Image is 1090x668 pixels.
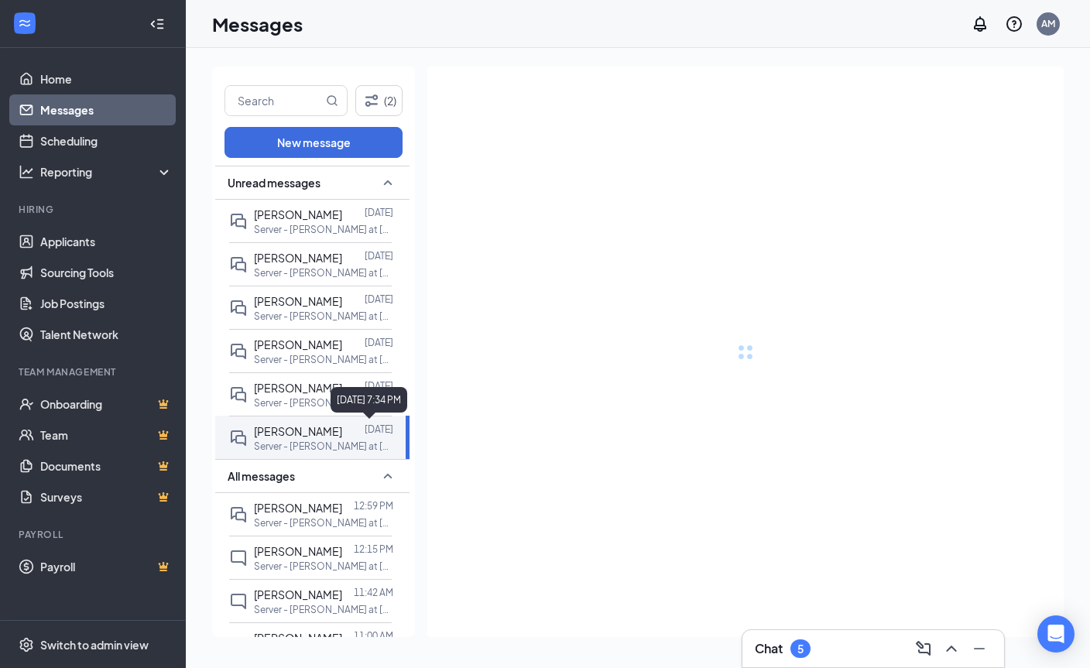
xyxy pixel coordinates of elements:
a: SurveysCrown [40,481,173,512]
button: ComposeMessage [911,636,936,661]
p: Server - [PERSON_NAME] at [PERSON_NAME] [254,396,393,409]
p: Server - [PERSON_NAME] at [PERSON_NAME] [254,603,393,616]
svg: DoubleChat [229,212,248,231]
span: [PERSON_NAME] [254,424,342,438]
span: [PERSON_NAME] [254,501,342,515]
p: [DATE] [365,293,393,306]
svg: MagnifyingGlass [326,94,338,107]
button: ChevronUp [939,636,964,661]
svg: DoubleChat [229,429,248,447]
div: Open Intercom Messenger [1037,615,1075,653]
svg: DoubleChat [229,342,248,361]
div: [DATE] 7:34 PM [331,387,407,413]
svg: SmallChevronUp [379,467,397,485]
a: TeamCrown [40,420,173,450]
button: Minimize [967,636,992,661]
svg: ComposeMessage [914,639,933,658]
div: Team Management [19,365,170,379]
svg: Collapse [149,16,165,32]
p: Server - [PERSON_NAME] at [PERSON_NAME] [254,516,393,529]
a: Scheduling [40,125,173,156]
svg: QuestionInfo [1005,15,1023,33]
svg: Analysis [19,164,34,180]
a: Talent Network [40,319,173,350]
p: [DATE] [365,379,393,392]
span: [PERSON_NAME] [254,207,342,221]
span: [PERSON_NAME] [254,631,342,645]
span: [PERSON_NAME] [254,587,342,601]
h3: Chat [755,640,783,657]
span: [PERSON_NAME] [254,381,342,395]
a: DocumentsCrown [40,450,173,481]
p: 12:59 PM [354,499,393,512]
div: Payroll [19,528,170,541]
svg: Notifications [971,15,989,33]
div: 5 [797,642,804,656]
span: All messages [228,468,295,484]
p: Server - [PERSON_NAME] at [PERSON_NAME] [254,266,393,279]
span: [PERSON_NAME] [254,544,342,558]
input: Search [225,86,323,115]
div: Reporting [40,164,173,180]
svg: Filter [362,91,381,110]
span: [PERSON_NAME] [254,251,342,265]
p: 11:00 AM [354,629,393,642]
svg: WorkstreamLogo [17,15,33,31]
a: OnboardingCrown [40,389,173,420]
p: Server - [PERSON_NAME] at [PERSON_NAME] [254,223,393,236]
svg: DoubleChat [229,255,248,274]
p: 12:15 PM [354,543,393,556]
p: 11:42 AM [354,586,393,599]
p: [DATE] [365,336,393,349]
svg: Settings [19,637,34,653]
h1: Messages [212,11,303,37]
a: Home [40,63,173,94]
svg: SmallChevronUp [379,173,397,192]
a: Applicants [40,226,173,257]
svg: DoubleChat [229,299,248,317]
p: [DATE] [365,249,393,262]
svg: ChatInactive [229,549,248,567]
div: Switch to admin view [40,637,149,653]
button: New message [225,127,403,158]
a: PayrollCrown [40,551,173,582]
svg: ChatInactive [229,592,248,611]
span: [PERSON_NAME] [254,337,342,351]
span: [PERSON_NAME] [254,294,342,308]
p: Server - [PERSON_NAME] at [PERSON_NAME] [254,440,393,453]
svg: DoubleChat [229,385,248,404]
svg: Minimize [970,639,989,658]
button: Filter (2) [355,85,403,116]
a: Messages [40,94,173,125]
svg: ChevronUp [942,639,961,658]
p: Server - [PERSON_NAME] at [PERSON_NAME] [254,560,393,573]
svg: ChatInactive [229,635,248,654]
p: Server - [PERSON_NAME] at [PERSON_NAME] [254,353,393,366]
p: [DATE] [365,206,393,219]
span: Unread messages [228,175,320,190]
div: Hiring [19,203,170,216]
a: Job Postings [40,288,173,319]
div: AM [1041,17,1055,30]
p: Server - [PERSON_NAME] at [PERSON_NAME] [254,310,393,323]
p: [DATE] [365,423,393,436]
a: Sourcing Tools [40,257,173,288]
svg: DoubleChat [229,505,248,524]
